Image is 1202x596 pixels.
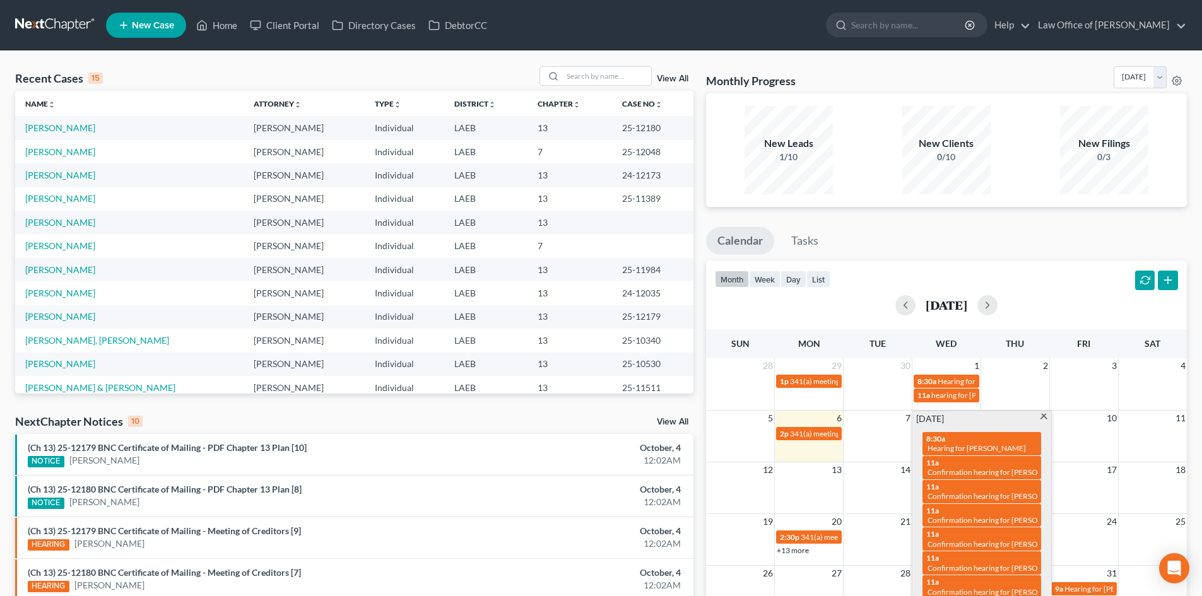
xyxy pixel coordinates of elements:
input: Search by name... [851,13,967,37]
span: Sun [731,338,750,349]
span: 11a [917,390,930,400]
span: 11a [926,577,939,587]
a: Client Portal [244,14,326,37]
span: 17 [1105,462,1118,477]
td: LAEB [444,329,527,352]
td: Individual [365,329,444,352]
td: LAEB [444,305,527,329]
td: [PERSON_NAME] [244,234,365,257]
span: 31 [1105,566,1118,581]
td: LAEB [444,211,527,234]
a: [PERSON_NAME] [25,240,95,251]
td: [PERSON_NAME] [244,187,365,211]
td: [PERSON_NAME] [244,329,365,352]
div: 0/10 [902,151,991,163]
div: October, 4 [471,525,681,537]
div: Open Intercom Messenger [1159,553,1189,583]
i: unfold_more [573,101,580,108]
td: 24-12173 [612,163,693,187]
a: Districtunfold_more [454,99,496,108]
td: [PERSON_NAME] [244,211,365,234]
td: Individual [365,116,444,139]
a: [PERSON_NAME] [69,496,139,508]
td: LAEB [444,258,527,281]
a: Nameunfold_more [25,99,56,108]
span: 5 [767,411,774,426]
td: [PERSON_NAME] [244,140,365,163]
a: [PERSON_NAME] [74,579,144,592]
span: Confirmation hearing for [PERSON_NAME] [928,467,1071,477]
a: (Ch 13) 25-12179 BNC Certificate of Mailing - Meeting of Creditors [9] [28,525,301,536]
span: 10 [1105,411,1118,426]
a: [PERSON_NAME] [25,170,95,180]
span: Confirmation hearing for [PERSON_NAME] [928,491,1071,501]
i: unfold_more [48,101,56,108]
a: [PERSON_NAME] [25,122,95,133]
span: 8:30a [926,434,945,443]
span: 28 [762,358,774,373]
div: 10 [128,416,143,427]
span: Confirmation hearing for [PERSON_NAME] [928,563,1071,573]
a: Help [988,14,1030,37]
div: NOTICE [28,498,64,509]
td: 13 [527,281,612,305]
td: 25-12048 [612,140,693,163]
span: 2p [780,429,789,438]
td: LAEB [444,116,527,139]
td: [PERSON_NAME] [244,258,365,281]
span: Tue [869,338,886,349]
td: [PERSON_NAME] [244,376,365,399]
td: 25-11511 [612,376,693,399]
td: 25-11389 [612,187,693,211]
div: October, 4 [471,441,681,454]
div: New Filings [1060,136,1148,151]
td: 13 [527,116,612,139]
a: Tasks [780,227,830,255]
td: LAEB [444,376,527,399]
td: 25-10530 [612,353,693,376]
div: October, 4 [471,483,681,496]
span: 2:30p [780,532,799,542]
span: New Case [132,21,174,30]
a: [PERSON_NAME] [25,264,95,275]
span: 30 [899,358,912,373]
div: HEARING [28,581,69,592]
a: (Ch 13) 25-12180 BNC Certificate of Mailing - Meeting of Creditors [7] [28,567,301,578]
span: 20 [830,514,843,529]
span: 4 [1179,358,1187,373]
span: 341(a) meeting for [PERSON_NAME] [801,532,922,542]
td: 13 [527,376,612,399]
a: Case Nounfold_more [622,99,663,108]
td: Individual [365,376,444,399]
span: hearing for [PERSON_NAME] [931,390,1028,400]
span: Sat [1145,338,1160,349]
td: [PERSON_NAME] [244,281,365,305]
a: Home [190,14,244,37]
a: Chapterunfold_more [538,99,580,108]
a: [PERSON_NAME], [PERSON_NAME] [25,335,169,346]
span: Mon [798,338,820,349]
button: day [781,271,806,288]
span: Thu [1006,338,1024,349]
button: week [749,271,781,288]
div: 0/3 [1060,151,1148,163]
span: 21 [899,514,912,529]
a: Typeunfold_more [375,99,401,108]
span: 19 [762,514,774,529]
a: View All [657,74,688,83]
a: +13 more [777,546,809,555]
a: [PERSON_NAME] [25,146,95,157]
a: DebtorCC [422,14,493,37]
td: [PERSON_NAME] [244,305,365,329]
i: unfold_more [294,101,302,108]
a: (Ch 13) 25-12180 BNC Certificate of Mailing - PDF Chapter 13 Plan [8] [28,484,302,494]
span: Wed [936,338,957,349]
span: Hearing for [PERSON_NAME] [928,443,1026,453]
td: 25-11984 [612,258,693,281]
div: NOTICE [28,456,64,467]
span: 8:30a [917,377,936,386]
a: Calendar [706,227,774,255]
a: Law Office of [PERSON_NAME] [1032,14,1186,37]
td: Individual [365,281,444,305]
h2: [DATE] [926,298,967,312]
